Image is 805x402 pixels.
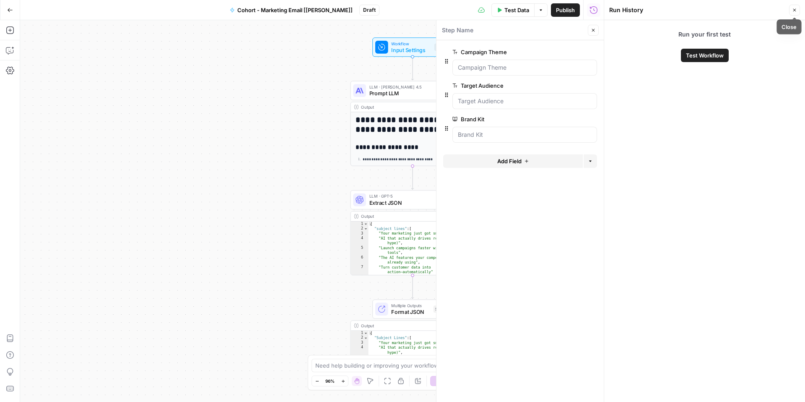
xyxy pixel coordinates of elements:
div: Output [361,322,452,329]
span: Add Field [497,157,522,165]
div: WorkflowInput SettingsInputs [351,37,475,57]
span: 96% [325,378,335,384]
button: Test Data [491,3,534,17]
div: Output [361,104,452,110]
g: Edge from step_6 to step_4 [411,275,414,299]
span: Draft [363,6,376,14]
span: Test Data [504,6,529,14]
button: Test Workflow [681,49,729,62]
div: 3 [351,340,369,345]
div: 1 [351,331,369,335]
label: Campaign Theme [452,48,550,56]
button: Cohort - Marketing Email [[PERSON_NAME]] [225,3,358,17]
span: Toggle code folding, rows 2 through 8 [364,226,368,231]
div: 3 [351,231,369,236]
span: LLM · GPT-5 [369,193,453,199]
div: 8 [351,274,369,279]
g: Edge from start to step_1 [411,57,414,80]
button: Publish [551,3,580,17]
div: 4 [351,236,369,245]
span: Prompt LLM [369,89,454,97]
span: Multiple Outputs [391,302,430,308]
label: Target Audience [452,81,550,90]
input: Brand Kit [458,131,592,139]
span: Input Settings [391,46,431,54]
label: Brand Kit [452,115,550,123]
input: Target Audience [458,97,592,105]
div: Output [361,213,452,219]
span: Extract JSON [369,198,453,206]
span: Test Workflow [686,51,724,60]
div: 2 [351,336,369,340]
div: 2 [351,226,369,231]
div: LLM · GPT-5Extract JSONStep 6Output{ "subject lines":[ "Your marketing just got smarter—see how",... [351,190,475,275]
div: 7 [351,265,369,274]
div: Multiple OutputsFormat JSONStep 4Output{ "Subject Lines":[ "Your marketing just got smarter—see h... [351,300,475,385]
div: 5 [351,245,369,255]
span: Toggle code folding, rows 1 through 14 [364,331,368,335]
g: Edge from step_1 to step_6 [411,166,414,190]
div: 1 [351,222,369,226]
input: Campaign Theme [458,63,592,72]
div: 4 [351,345,369,355]
span: Run your first test [668,20,741,49]
span: Workflow [391,40,431,47]
span: Toggle code folding, rows 2 through 8 [364,336,368,340]
span: LLM · [PERSON_NAME] 4.5 [369,84,454,90]
span: Cohort - Marketing Email [[PERSON_NAME]] [237,6,353,14]
span: Publish [556,6,575,14]
div: 6 [351,255,369,265]
span: Toggle code folding, rows 1 through 14 [364,222,368,226]
button: Add Field [443,154,583,168]
span: Format JSON [391,308,430,316]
